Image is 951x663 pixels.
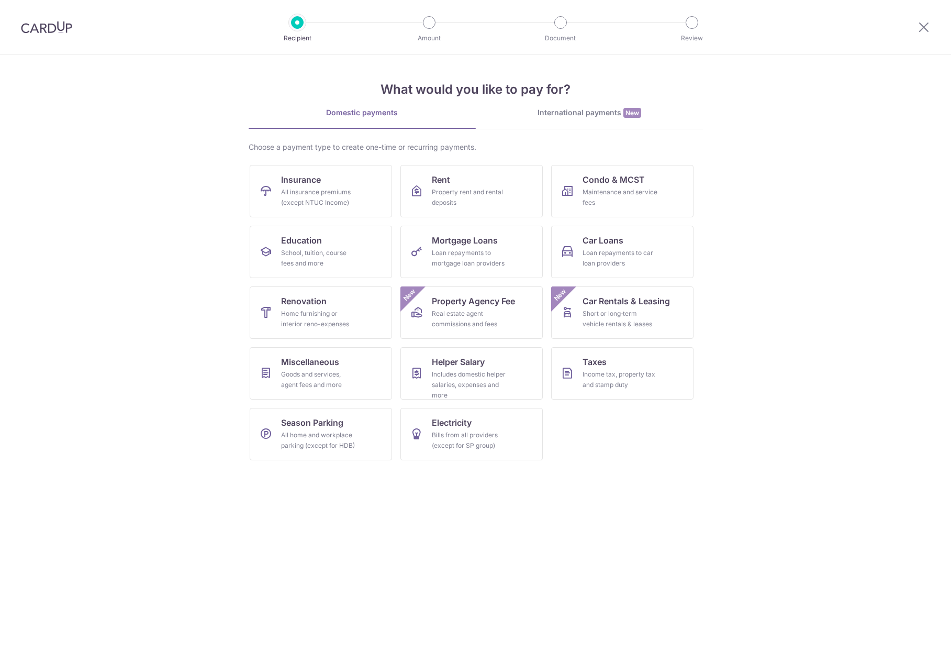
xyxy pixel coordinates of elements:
span: Property Agency Fee [432,295,515,307]
div: Home furnishing or interior reno-expenses [281,308,356,329]
a: ElectricityBills from all providers (except for SP group) [400,408,543,460]
span: Electricity [432,416,472,429]
span: Condo & MCST [583,173,645,186]
p: Document [522,33,599,43]
a: Condo & MCSTMaintenance and service fees [551,165,693,217]
span: Renovation [281,295,327,307]
div: Bills from all providers (except for SP group) [432,430,507,451]
div: Domestic payments [249,107,476,118]
a: TaxesIncome tax, property tax and stamp duty [551,347,693,400]
a: Season ParkingAll home and workplace parking (except for HDB) [250,408,392,460]
span: Helper Salary [432,356,485,368]
a: RentProperty rent and rental deposits [400,165,543,217]
div: Loan repayments to car loan providers [583,248,658,269]
p: Amount [390,33,468,43]
span: New [400,286,418,304]
div: Includes domestic helper salaries, expenses and more [432,369,507,401]
div: Loan repayments to mortgage loan providers [432,248,507,269]
div: All insurance premiums (except NTUC Income) [281,187,356,208]
span: Season Parking [281,416,343,429]
span: Education [281,234,322,247]
span: Car Rentals & Leasing [583,295,670,307]
a: Property Agency FeeReal estate agent commissions and feesNew [400,286,543,339]
a: MiscellaneousGoods and services, agent fees and more [250,347,392,400]
span: Rent [432,173,450,186]
a: InsuranceAll insurance premiums (except NTUC Income) [250,165,392,217]
span: New [623,108,641,118]
p: Recipient [259,33,336,43]
span: Taxes [583,356,607,368]
h4: What would you like to pay for? [249,80,703,99]
a: Helper SalaryIncludes domestic helper salaries, expenses and more [400,347,543,400]
div: Short or long‑term vehicle rentals & leases [583,308,658,329]
div: Goods and services, agent fees and more [281,369,356,390]
div: All home and workplace parking (except for HDB) [281,430,356,451]
div: Choose a payment type to create one-time or recurring payments. [249,142,703,152]
span: Insurance [281,173,321,186]
img: CardUp [21,21,72,34]
p: Review [653,33,731,43]
iframe: Opens a widget where you can find more information [883,632,941,658]
a: Mortgage LoansLoan repayments to mortgage loan providers [400,226,543,278]
span: Miscellaneous [281,356,339,368]
a: Car Rentals & LeasingShort or long‑term vehicle rentals & leasesNew [551,286,693,339]
div: Real estate agent commissions and fees [432,308,507,329]
span: New [551,286,568,304]
span: Car Loans [583,234,623,247]
a: Car LoansLoan repayments to car loan providers [551,226,693,278]
div: Income tax, property tax and stamp duty [583,369,658,390]
span: Mortgage Loans [432,234,498,247]
div: School, tuition, course fees and more [281,248,356,269]
div: International payments [476,107,703,118]
a: RenovationHome furnishing or interior reno-expenses [250,286,392,339]
div: Maintenance and service fees [583,187,658,208]
a: EducationSchool, tuition, course fees and more [250,226,392,278]
div: Property rent and rental deposits [432,187,507,208]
